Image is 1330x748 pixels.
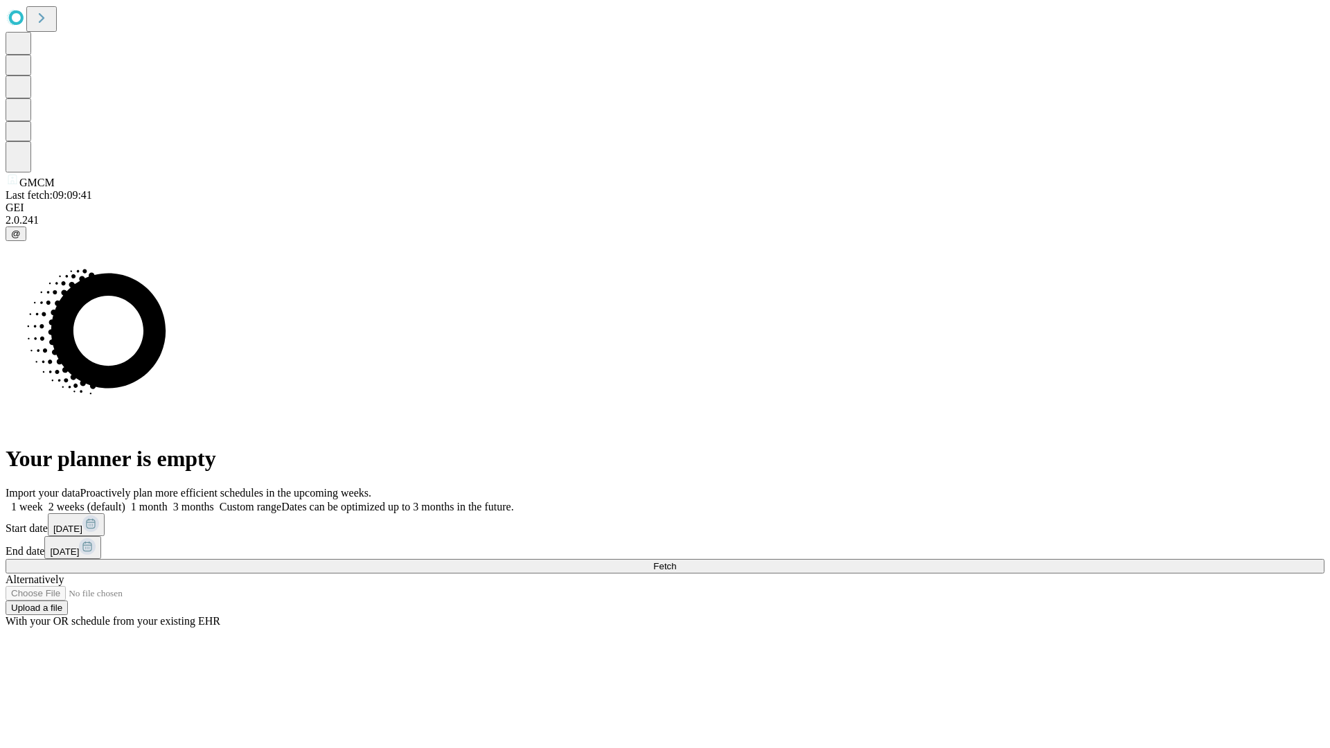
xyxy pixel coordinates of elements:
[44,536,101,559] button: [DATE]
[131,501,168,513] span: 1 month
[6,536,1324,559] div: End date
[80,487,371,499] span: Proactively plan more efficient schedules in the upcoming weeks.
[6,487,80,499] span: Import your data
[48,501,125,513] span: 2 weeks (default)
[173,501,214,513] span: 3 months
[6,189,92,201] span: Last fetch: 09:09:41
[220,501,281,513] span: Custom range
[6,446,1324,472] h1: Your planner is empty
[6,615,220,627] span: With your OR schedule from your existing EHR
[6,202,1324,214] div: GEI
[6,226,26,241] button: @
[6,513,1324,536] div: Start date
[50,546,79,557] span: [DATE]
[11,229,21,239] span: @
[6,600,68,615] button: Upload a file
[11,501,43,513] span: 1 week
[6,559,1324,573] button: Fetch
[281,501,513,513] span: Dates can be optimized up to 3 months in the future.
[6,214,1324,226] div: 2.0.241
[53,524,82,534] span: [DATE]
[48,513,105,536] button: [DATE]
[6,573,64,585] span: Alternatively
[653,561,676,571] span: Fetch
[19,177,55,188] span: GMCM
